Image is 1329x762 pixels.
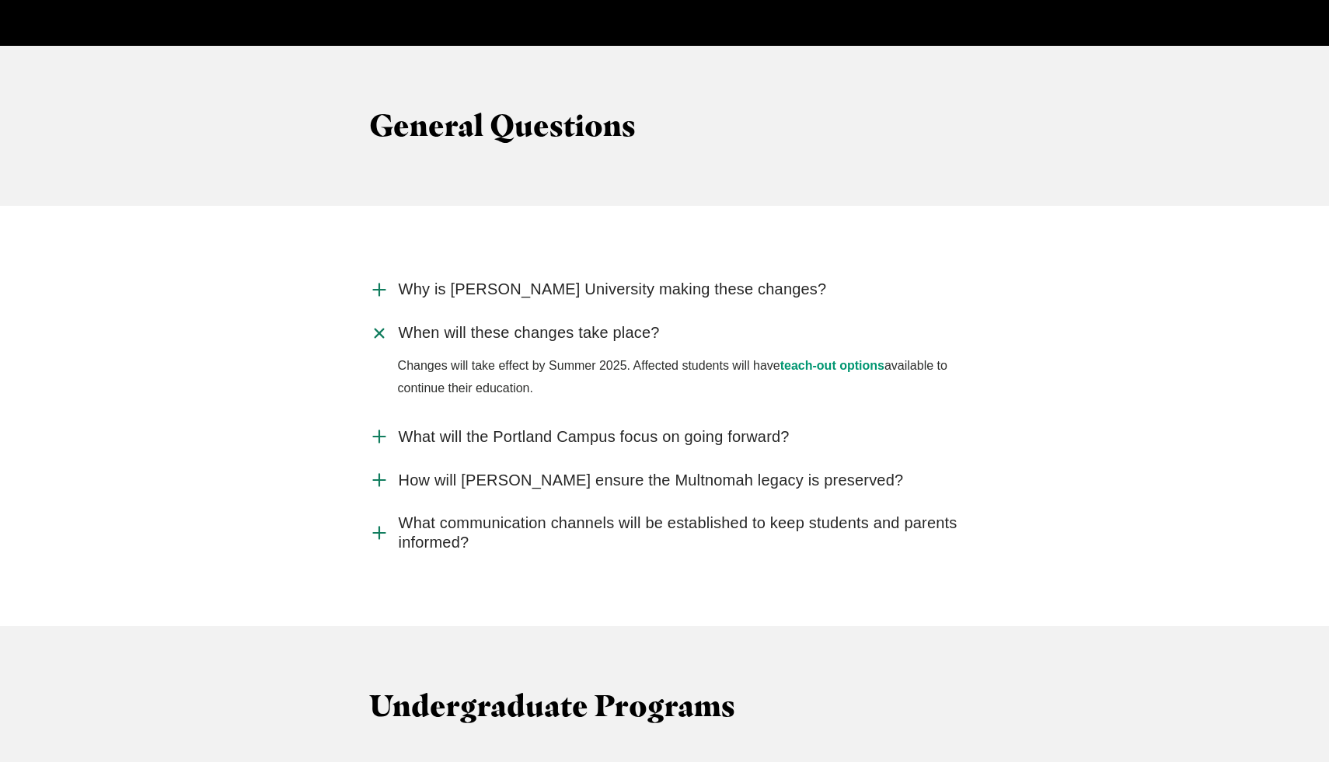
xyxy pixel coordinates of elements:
p: Changes will take effect by Summer 2025. Affected students will have available to continue their ... [398,355,961,400]
span: When will these changes take place? [399,323,660,343]
h3: Undergraduate Programs [369,688,961,724]
h3: General Questions [369,108,961,144]
span: What will the Portland Campus focus on going forward? [399,427,790,447]
span: What communication channels will be established to keep students and parents informed? [399,513,961,552]
a: teach-out options [780,359,884,372]
span: How will [PERSON_NAME] ensure the Multnomah legacy is preserved? [399,471,904,490]
span: Why is [PERSON_NAME] University making these changes? [399,280,827,299]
